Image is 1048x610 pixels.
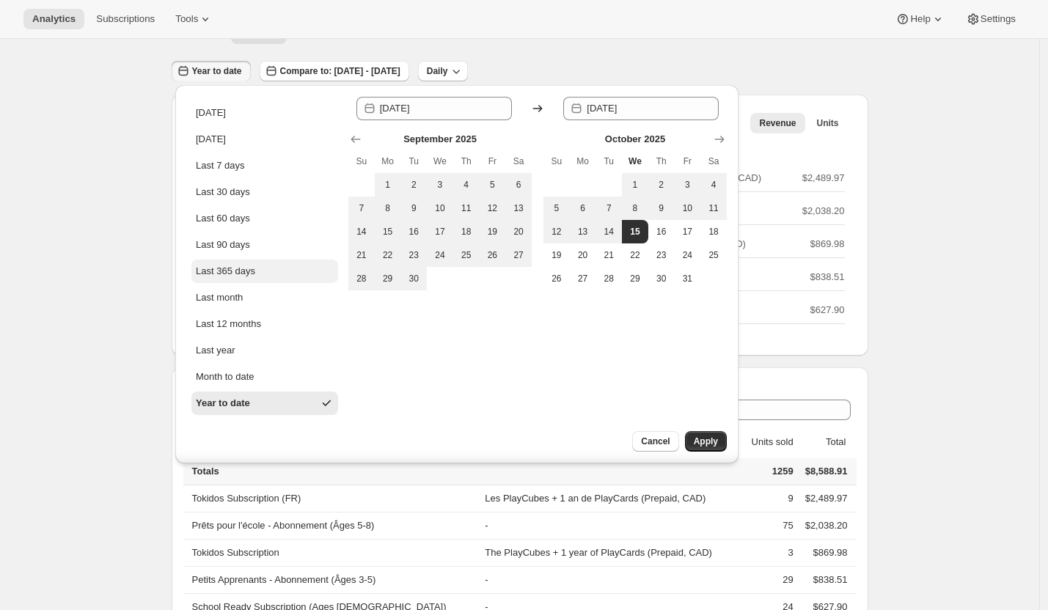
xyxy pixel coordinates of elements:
[681,226,695,238] span: 17
[570,243,596,267] button: Monday October 20 2025
[175,13,198,25] span: Tools
[648,220,675,243] button: Thursday October 16 2025
[570,267,596,290] button: Monday October 27 2025
[700,150,727,173] th: Saturday
[348,220,375,243] button: Sunday September 14 2025
[348,267,375,290] button: Sunday September 28 2025
[459,155,474,167] span: Th
[166,9,221,29] button: Tools
[354,155,369,167] span: Su
[172,61,251,81] button: Year to date
[375,220,401,243] button: Monday September 15 2025
[485,226,500,238] span: 19
[433,249,447,261] span: 24
[543,220,570,243] button: Sunday October 12 2025
[485,249,500,261] span: 26
[183,485,481,512] th: Tokidos Subscription (FR)
[596,196,622,220] button: Tuesday October 7 2025
[628,179,642,191] span: 1
[348,196,375,220] button: Sunday September 7 2025
[381,249,395,261] span: 22
[601,249,616,261] span: 21
[632,431,678,452] button: Cancel
[433,202,447,214] span: 10
[260,61,409,81] button: Compare to: [DATE] - [DATE]
[191,207,338,230] button: Last 60 days
[191,260,338,283] button: Last 365 days
[981,13,1016,25] span: Settings
[345,129,366,150] button: Show previous month, August 2025
[400,267,427,290] button: Tuesday September 30 2025
[706,226,721,238] span: 18
[543,150,570,173] th: Sunday
[622,220,648,243] button: End of range Today Wednesday October 15 2025
[549,249,564,261] span: 19
[406,226,421,238] span: 16
[406,249,421,261] span: 23
[596,243,622,267] button: Tuesday October 21 2025
[675,173,701,196] button: Friday October 3 2025
[681,249,695,261] span: 24
[798,539,857,566] td: $869.98
[505,220,532,243] button: Saturday September 20 2025
[648,196,675,220] button: Thursday October 9 2025
[505,173,532,196] button: Saturday September 6 2025
[706,155,721,167] span: Sa
[427,65,448,77] span: Daily
[681,202,695,214] span: 10
[910,13,930,25] span: Help
[549,273,564,284] span: 26
[576,202,590,214] span: 6
[601,226,616,238] span: 14
[354,249,369,261] span: 21
[480,243,506,267] button: Friday September 26 2025
[400,173,427,196] button: Tuesday September 2 2025
[675,150,701,173] th: Friday
[798,512,857,539] td: $2,038.20
[570,196,596,220] button: Monday October 6 2025
[191,180,338,204] button: Last 30 days
[459,202,474,214] span: 11
[183,512,481,539] th: Prêts pour l'école - Abonnement (Âges 5-8)
[348,243,375,267] button: Sunday September 21 2025
[381,179,395,191] span: 1
[196,264,255,279] div: Last 365 days
[406,179,421,191] span: 2
[196,343,235,358] div: Last year
[375,243,401,267] button: Monday September 22 2025
[191,233,338,257] button: Last 90 days
[381,202,395,214] span: 8
[628,202,642,214] span: 8
[641,436,670,447] span: Cancel
[280,65,400,77] span: Compare to: [DATE] - [DATE]
[810,303,845,317] p: $627.90
[480,173,506,196] button: Friday September 5 2025
[196,396,250,411] div: Year to date
[681,179,695,191] span: 3
[348,150,375,173] th: Sunday
[700,220,727,243] button: Saturday October 18 2025
[802,171,845,185] p: $2,489.97
[694,436,718,447] span: Apply
[681,155,695,167] span: Fr
[706,202,721,214] span: 11
[601,202,616,214] span: 7
[628,226,642,238] span: 15
[654,273,669,284] span: 30
[191,392,338,415] button: Year to date
[96,13,155,25] span: Subscriptions
[381,226,395,238] span: 15
[427,173,453,196] button: Wednesday September 3 2025
[480,150,506,173] th: Friday
[706,249,721,261] span: 25
[191,339,338,362] button: Last year
[191,154,338,177] button: Last 7 days
[480,539,729,566] td: The PlayCubes + 1 year of PlayCards (Prepaid, CAD)
[729,485,798,512] td: 9
[654,155,669,167] span: Th
[453,243,480,267] button: Thursday September 25 2025
[511,179,526,191] span: 6
[453,173,480,196] button: Thursday September 4 2025
[817,117,839,129] span: Units
[887,9,953,29] button: Help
